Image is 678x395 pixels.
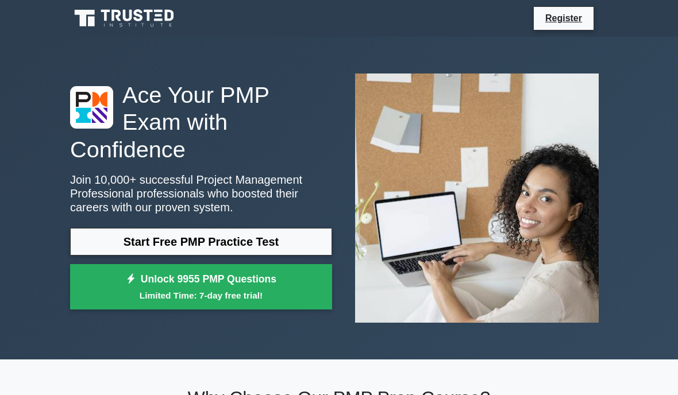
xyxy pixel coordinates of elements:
[538,11,589,25] a: Register
[70,173,332,214] p: Join 10,000+ successful Project Management Professional professionals who boosted their careers w...
[70,228,332,255] a: Start Free PMP Practice Test
[70,264,332,310] a: Unlock 9955 PMP QuestionsLimited Time: 7-day free trial!
[84,289,318,302] small: Limited Time: 7-day free trial!
[70,82,332,164] h1: Ace Your PMP Exam with Confidence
